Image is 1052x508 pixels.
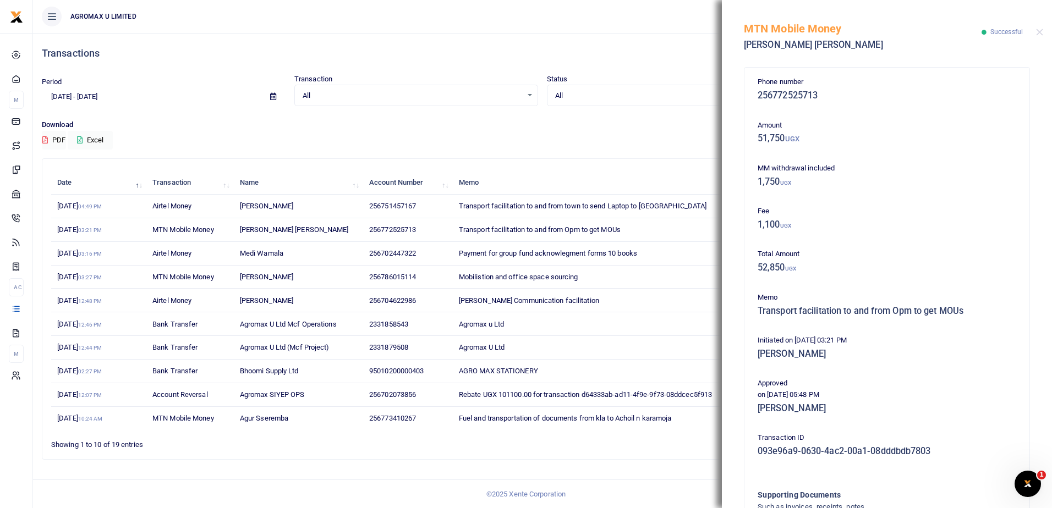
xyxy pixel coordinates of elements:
span: Medi Wamala [240,249,283,257]
span: All [303,90,522,101]
small: UGX [785,266,796,272]
span: MTN Mobile Money [152,414,214,422]
p: on [DATE] 05:48 PM [758,389,1016,401]
span: 95010200000403 [369,367,424,375]
th: Memo: activate to sort column ascending [453,171,766,195]
h5: [PERSON_NAME] [758,403,1016,414]
h4: Transactions [42,47,1043,59]
span: 256772525713 [369,225,416,234]
span: Mobilistion and office space sourcing [459,273,578,281]
small: UGX [780,180,791,186]
span: Airtel Money [152,296,191,305]
th: Date: activate to sort column descending [51,171,146,195]
img: logo-small [10,10,23,24]
span: Airtel Money [152,202,191,210]
span: [PERSON_NAME] Communication facilitation [459,296,599,305]
small: 03:21 PM [78,227,102,233]
p: MM withdrawal included [758,163,1016,174]
small: 03:27 PM [78,274,102,280]
span: [DATE] [57,249,102,257]
th: Name: activate to sort column ascending [234,171,363,195]
li: M [9,345,24,363]
p: Total Amount [758,249,1016,260]
p: Download [42,119,1043,131]
h5: 51,750 [758,133,1016,144]
li: M [9,91,24,109]
small: 12:07 PM [78,392,102,398]
h5: [PERSON_NAME] [PERSON_NAME] [744,40,982,51]
p: Memo [758,292,1016,303]
span: [DATE] [57,367,102,375]
button: PDF [42,131,66,150]
small: 12:46 PM [78,322,102,328]
label: Transaction [294,74,332,85]
h5: 256772525713 [758,90,1016,101]
li: Ac [9,278,24,296]
p: Transaction ID [758,432,1016,444]
span: Agromax U Ltd (Mcf Project) [240,343,330,351]
small: 03:16 PM [78,251,102,257]
span: 256786015114 [369,273,416,281]
span: [DATE] [57,225,102,234]
small: UGX [780,223,791,229]
span: [PERSON_NAME] [PERSON_NAME] [240,225,349,234]
span: Agromax U Ltd Mcf Operations [240,320,337,328]
span: Agur Sseremba [240,414,288,422]
th: Transaction: activate to sort column ascending [146,171,234,195]
span: 2331879508 [369,343,408,351]
span: Successful [990,28,1023,36]
span: Bhoomi Supply Ltd [240,367,299,375]
small: 12:48 PM [78,298,102,304]
span: Payment for group fund acknowlegment forms 10 books [459,249,637,257]
h5: 1,100 [758,219,1016,230]
span: Rebate UGX 101100.00 for transaction d64333ab-ad11-4f9e-9f73-08ddcec5f913 [459,390,712,399]
span: [DATE] [57,320,102,328]
p: Phone number [758,76,1016,88]
p: Initiated on [DATE] 03:21 PM [758,335,1016,346]
span: [DATE] [57,414,102,422]
span: Airtel Money [152,249,191,257]
span: Fuel and transportation of documents from kla to Achoil n karamoja [459,414,672,422]
span: Bank Transfer [152,367,198,375]
span: All [555,90,775,101]
span: [PERSON_NAME] [240,273,293,281]
button: Excel [68,131,113,150]
input: select period [42,87,261,106]
span: 1 [1037,471,1046,479]
span: [PERSON_NAME] [240,202,293,210]
span: [DATE] [57,296,102,305]
span: Bank Transfer [152,320,198,328]
span: Agromax u Ltd [459,320,504,328]
h5: 093e96a9-0630-4ac2-00a1-08dddbdb7803 [758,446,1016,457]
span: AGROMAX U LIMITED [66,12,141,21]
small: 10:24 AM [78,416,103,422]
a: logo-small logo-large logo-large [10,12,23,20]
h4: Supporting Documents [758,489,972,501]
p: Approved [758,378,1016,389]
iframe: Intercom live chat [1015,471,1041,497]
span: MTN Mobile Money [152,225,214,234]
span: 256702073856 [369,390,416,399]
p: Amount [758,120,1016,131]
span: Agromax SIYEP OPS [240,390,305,399]
span: 2331858543 [369,320,408,328]
span: Agromax U Ltd [459,343,505,351]
span: Account Reversal [152,390,208,399]
small: 12:44 PM [78,345,102,351]
div: Showing 1 to 10 of 19 entries [51,433,456,450]
p: Fee [758,206,1016,217]
span: 256751457167 [369,202,416,210]
small: 04:49 PM [78,203,102,209]
span: [DATE] [57,390,102,399]
span: 256704622986 [369,296,416,305]
label: Status [547,74,568,85]
span: [PERSON_NAME] [240,296,293,305]
span: Transport facilitation to and from Opm to get MOUs [459,225,621,234]
small: UGX [785,135,799,143]
small: 02:27 PM [78,368,102,374]
h5: Transport facilitation to and from Opm to get MOUs [758,306,1016,317]
span: 256702447322 [369,249,416,257]
span: [DATE] [57,273,102,281]
h5: 52,850 [758,262,1016,273]
h5: 1,750 [758,176,1016,187]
